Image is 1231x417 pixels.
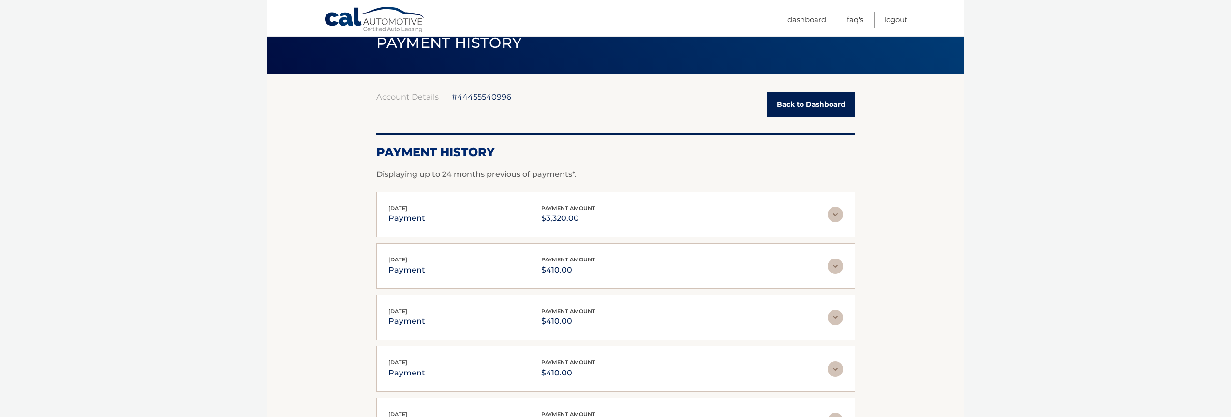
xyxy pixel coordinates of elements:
span: payment amount [541,308,595,315]
a: Account Details [376,92,439,101]
span: [DATE] [388,256,407,263]
a: Logout [884,12,907,28]
a: Dashboard [787,12,826,28]
a: Back to Dashboard [767,92,855,117]
p: payment [388,212,425,225]
img: accordion-rest.svg [828,207,843,222]
span: payment amount [541,205,595,212]
img: accordion-rest.svg [828,310,843,325]
p: $410.00 [541,263,595,277]
p: Displaying up to 24 months previous of payments*. [376,169,855,180]
h2: Payment History [376,145,855,159]
span: payment amount [541,359,595,366]
span: [DATE] [388,308,407,315]
a: Cal Automotive [324,6,426,34]
p: payment [388,315,425,328]
p: payment [388,366,425,380]
p: payment [388,263,425,277]
span: [DATE] [388,359,407,366]
a: FAQ's [847,12,863,28]
p: $3,320.00 [541,212,595,225]
img: accordion-rest.svg [828,361,843,377]
span: [DATE] [388,205,407,212]
p: $410.00 [541,315,595,328]
span: | [444,92,446,101]
span: payment amount [541,256,595,263]
img: accordion-rest.svg [828,259,843,274]
p: $410.00 [541,366,595,380]
span: PAYMENT HISTORY [376,34,522,52]
span: #44455540996 [452,92,511,101]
